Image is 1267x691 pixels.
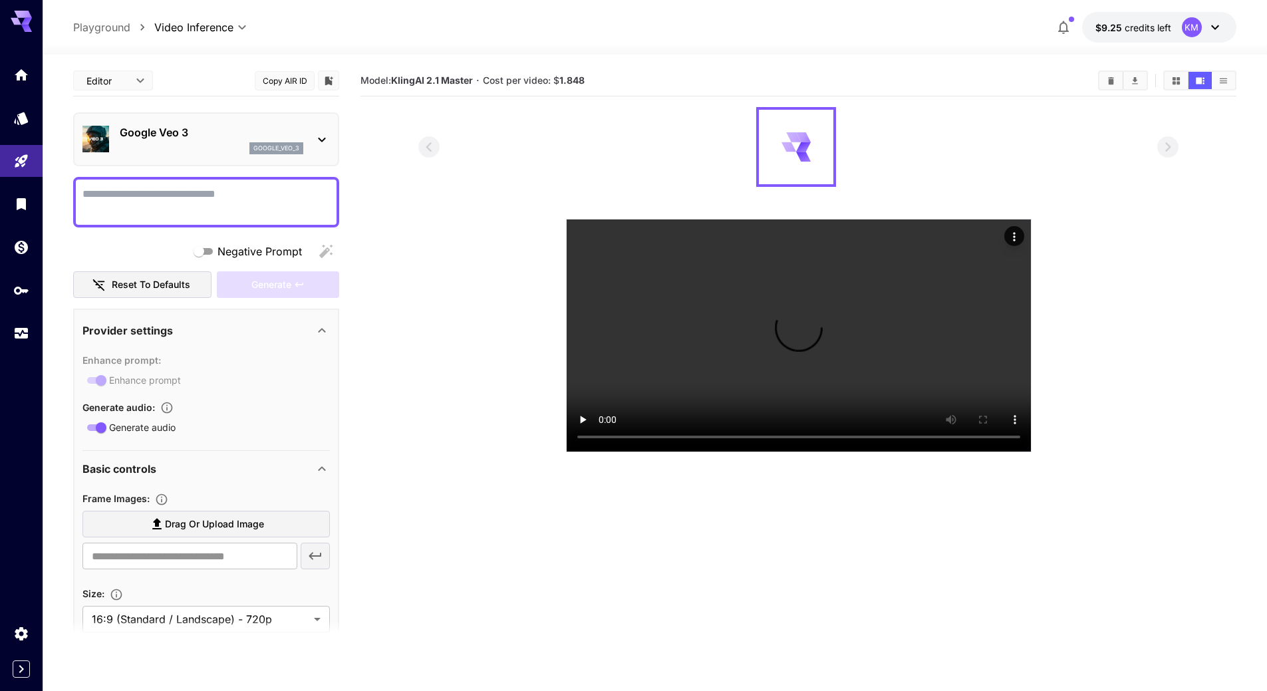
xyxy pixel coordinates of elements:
[559,74,585,86] b: 1.848
[73,271,211,299] button: Reset to defaults
[1125,22,1171,33] span: credits left
[253,144,299,153] p: google_veo_3
[1082,12,1236,43] button: $9.25208KM
[154,19,233,35] span: Video Inference
[13,325,29,342] div: Usage
[13,239,29,255] div: Wallet
[109,420,176,434] span: Generate audio
[1163,70,1236,90] div: Show videos in grid viewShow videos in video viewShow videos in list view
[1182,17,1202,37] div: KM
[1004,226,1024,246] div: Actions
[82,493,150,504] span: Frame Images :
[1189,72,1212,89] button: Show videos in video view
[165,516,264,533] span: Drag or upload image
[391,74,473,86] b: KlingAI 2.1 Master
[82,119,330,160] div: Google Veo 3google_veo_3
[360,74,473,86] span: Model:
[82,402,155,413] span: Generate audio :
[323,72,335,88] button: Add to library
[82,588,104,599] span: Size :
[217,243,302,259] span: Negative Prompt
[73,19,154,35] nav: breadcrumb
[13,660,30,678] button: Expand sidebar
[82,315,330,346] div: Provider settings
[120,124,303,140] p: Google Veo 3
[104,588,128,601] button: Adjust the dimensions of the generated image by specifying its width and height in pixels, or sel...
[13,67,29,83] div: Home
[1165,72,1188,89] button: Show videos in grid view
[1095,22,1125,33] span: $9.25
[92,611,309,627] span: 16:9 (Standard / Landscape) - 720p
[1099,72,1123,89] button: Clear videos
[1095,21,1171,35] div: $9.25208
[13,110,29,126] div: Models
[483,74,585,86] span: Cost per video: $
[82,461,156,477] p: Basic controls
[86,74,128,88] span: Editor
[13,153,29,170] div: Playground
[13,196,29,212] div: Library
[13,282,29,299] div: API Keys
[150,493,174,506] button: Upload frame images.
[82,453,330,485] div: Basic controls
[1098,70,1148,90] div: Clear videosDownload All
[1212,72,1235,89] button: Show videos in list view
[82,511,330,538] label: Drag or upload image
[82,323,173,339] p: Provider settings
[1123,72,1147,89] button: Download All
[255,71,315,90] button: Copy AIR ID
[73,19,130,35] a: Playground
[13,625,29,642] div: Settings
[476,72,480,88] p: ·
